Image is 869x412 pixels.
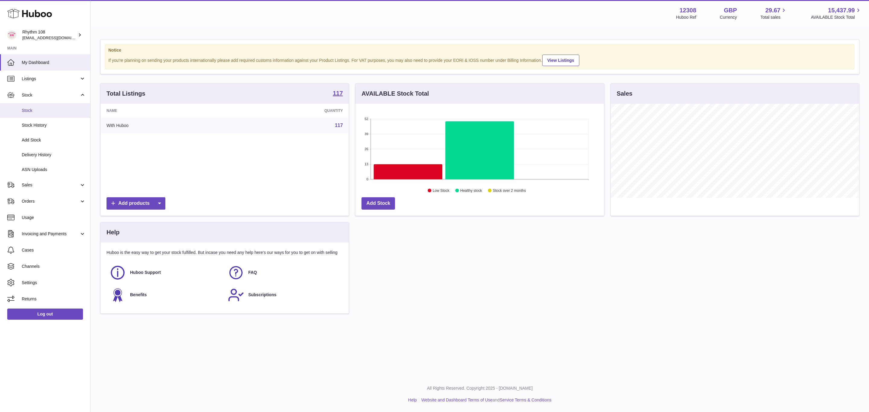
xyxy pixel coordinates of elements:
th: Quantity [231,104,349,118]
span: Settings [22,280,86,286]
span: Sales [22,182,79,188]
a: Subscriptions [228,287,340,303]
a: Add Stock [361,197,395,210]
strong: 12308 [680,6,696,14]
span: Channels [22,264,86,269]
th: Name [100,104,231,118]
div: Rhythm 108 [22,29,77,41]
a: View Listings [542,55,579,66]
li: and [419,397,551,403]
strong: GBP [724,6,737,14]
div: Currency [720,14,737,20]
text: Healthy stock [460,189,482,193]
a: Website and Dashboard Terms of Use [421,398,492,402]
a: 117 [335,123,343,128]
span: My Dashboard [22,60,86,65]
span: ASN Uploads [22,167,86,173]
p: All Rights Reserved. Copyright 2025 - [DOMAIN_NAME] [95,385,864,391]
span: Usage [22,215,86,220]
span: Orders [22,198,79,204]
span: Listings [22,76,79,82]
text: 39 [365,132,368,136]
span: Benefits [130,292,147,298]
span: AVAILABLE Stock Total [811,14,862,20]
h3: Help [107,228,119,236]
text: Stock over 2 months [493,189,526,193]
span: Total sales [760,14,787,20]
span: Add Stock [22,137,86,143]
span: Stock [22,92,79,98]
span: Cases [22,247,86,253]
a: Add products [107,197,165,210]
text: 52 [365,117,368,121]
span: FAQ [248,270,257,275]
span: 29.67 [765,6,780,14]
h3: Sales [617,90,632,98]
a: FAQ [228,265,340,281]
text: 0 [367,177,368,181]
strong: 117 [333,90,343,96]
a: Service Terms & Conditions [500,398,552,402]
strong: Notice [108,47,851,53]
span: 15,437.99 [828,6,855,14]
a: Help [408,398,417,402]
p: Huboo is the easy way to get your stock fulfilled. But incase you need any help here's our ways f... [107,250,343,255]
img: orders@rhythm108.com [7,30,16,40]
span: Huboo Support [130,270,161,275]
a: 15,437.99 AVAILABLE Stock Total [811,6,862,20]
a: 29.67 Total sales [760,6,787,20]
h3: Total Listings [107,90,145,98]
a: Log out [7,309,83,319]
td: With Huboo [100,118,231,133]
span: Subscriptions [248,292,276,298]
a: 117 [333,90,343,97]
a: Huboo Support [110,265,222,281]
h3: AVAILABLE Stock Total [361,90,429,98]
span: Invoicing and Payments [22,231,79,237]
span: Stock [22,108,86,113]
text: 26 [365,147,368,151]
div: If you're planning on sending your products internationally please add required customs informati... [108,54,851,66]
a: Benefits [110,287,222,303]
span: [EMAIL_ADDRESS][DOMAIN_NAME] [22,35,89,40]
div: Huboo Ref [676,14,696,20]
span: Stock History [22,122,86,128]
text: 13 [365,162,368,166]
span: Delivery History [22,152,86,158]
span: Returns [22,296,86,302]
text: Low Stock [433,189,450,193]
